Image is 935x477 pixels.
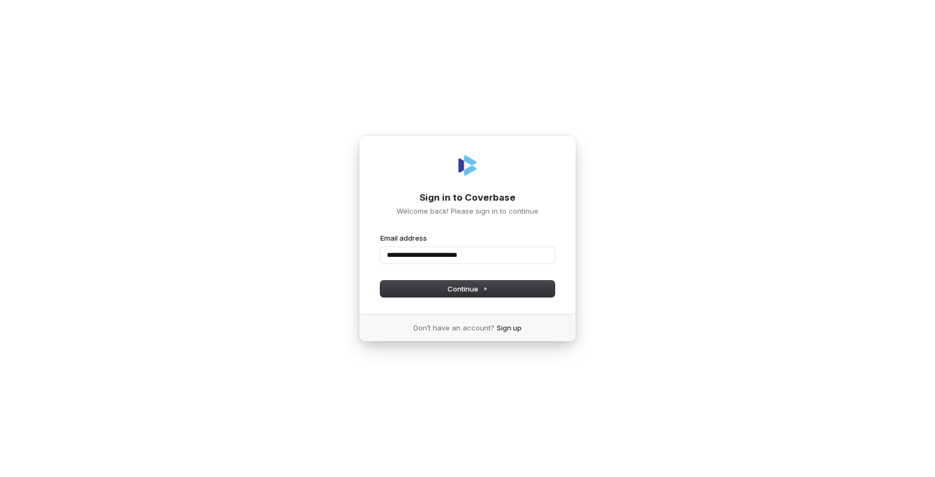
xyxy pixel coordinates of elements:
[497,323,522,333] a: Sign up
[447,284,488,294] span: Continue
[380,191,555,204] h1: Sign in to Coverbase
[380,281,555,297] button: Continue
[413,323,495,333] span: Don’t have an account?
[455,153,480,178] img: Coverbase
[380,233,427,243] label: Email address
[380,206,555,216] p: Welcome back! Please sign in to continue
